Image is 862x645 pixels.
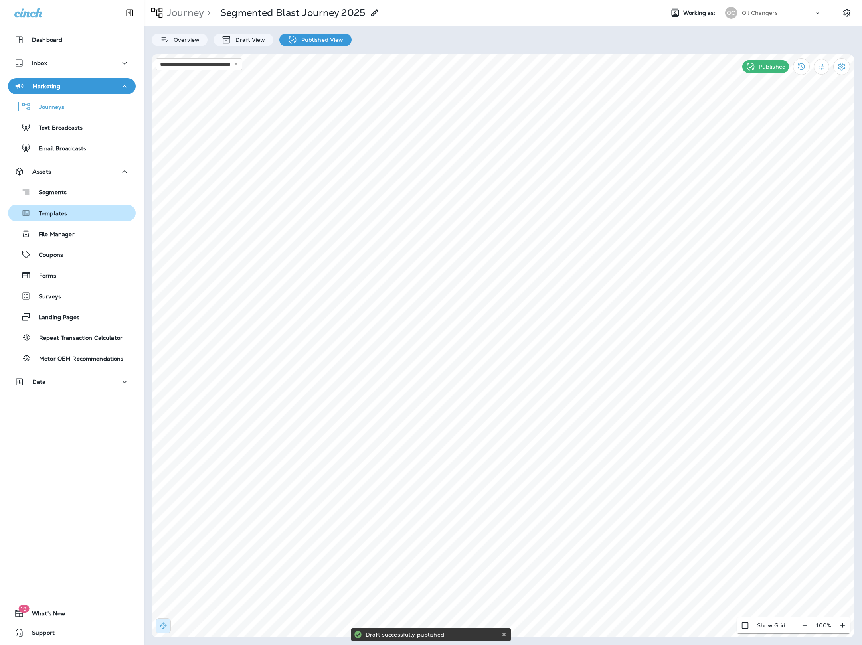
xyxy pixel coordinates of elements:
button: Journeys [8,98,136,115]
p: 100 % [816,622,831,629]
span: Working as: [683,10,717,16]
button: Support [8,625,136,641]
button: Email Broadcasts [8,140,136,156]
button: Surveys [8,288,136,304]
button: Forms [8,267,136,284]
p: Repeat Transaction Calculator [31,335,123,342]
p: > [204,7,211,19]
span: 19 [18,605,29,613]
p: Marketing [32,83,60,89]
button: Assets [8,164,136,179]
button: Dashboard [8,32,136,48]
button: Templates [8,205,136,221]
p: Draft View [231,37,265,43]
p: Assets [32,168,51,175]
p: Forms [31,272,56,280]
p: Oil Changers [742,10,778,16]
p: File Manager [31,231,75,239]
button: Data [8,374,136,390]
p: Data [32,379,46,385]
span: What's New [24,610,65,620]
button: Text Broadcasts [8,119,136,136]
div: OC [725,7,737,19]
p: Published View [297,37,344,43]
p: Surveys [31,293,61,301]
button: Collapse Sidebar [119,5,141,21]
button: Repeat Transaction Calculator [8,329,136,346]
button: Inbox [8,55,136,71]
p: Motor OEM Recommendations [31,355,124,363]
button: View Changelog [793,58,810,75]
button: Coupons [8,246,136,263]
p: Email Broadcasts [31,145,86,153]
p: Coupons [31,252,63,259]
p: Segments [31,189,67,197]
button: Filter Statistics [814,59,829,75]
span: Support [24,629,55,639]
p: Segmented Blast Journey 2025 [220,7,365,19]
p: Overview [170,37,200,43]
button: 19What's New [8,606,136,621]
p: Journeys [31,104,64,111]
p: Published [759,63,786,70]
button: Marketing [8,78,136,94]
button: File Manager [8,225,136,242]
p: Dashboard [32,37,62,43]
p: Templates [31,210,67,218]
p: Text Broadcasts [31,124,83,132]
p: Inbox [32,60,47,66]
button: Settings [833,58,850,75]
div: Draft successfully published [366,628,500,641]
button: Motor OEM Recommendations [8,350,136,367]
p: Show Grid [757,622,785,629]
p: Journey [164,7,204,19]
button: Landing Pages [8,308,136,325]
button: Segments [8,183,136,201]
button: Settings [840,6,854,20]
p: Landing Pages [31,314,79,322]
